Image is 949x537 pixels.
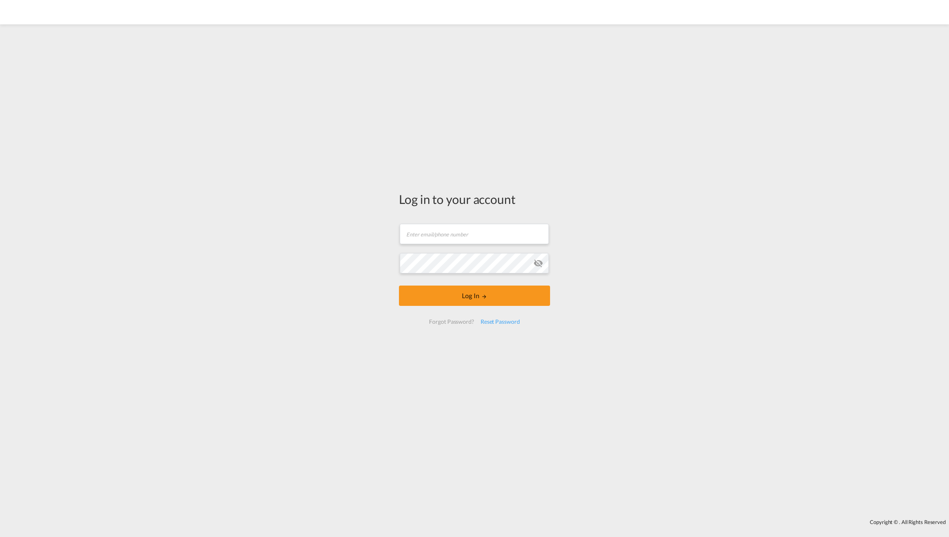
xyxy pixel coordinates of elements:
[400,224,549,244] input: Enter email/phone number
[399,191,550,208] div: Log in to your account
[426,314,477,329] div: Forgot Password?
[399,286,550,306] button: LOGIN
[477,314,523,329] div: Reset Password
[533,258,543,268] md-icon: icon-eye-off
